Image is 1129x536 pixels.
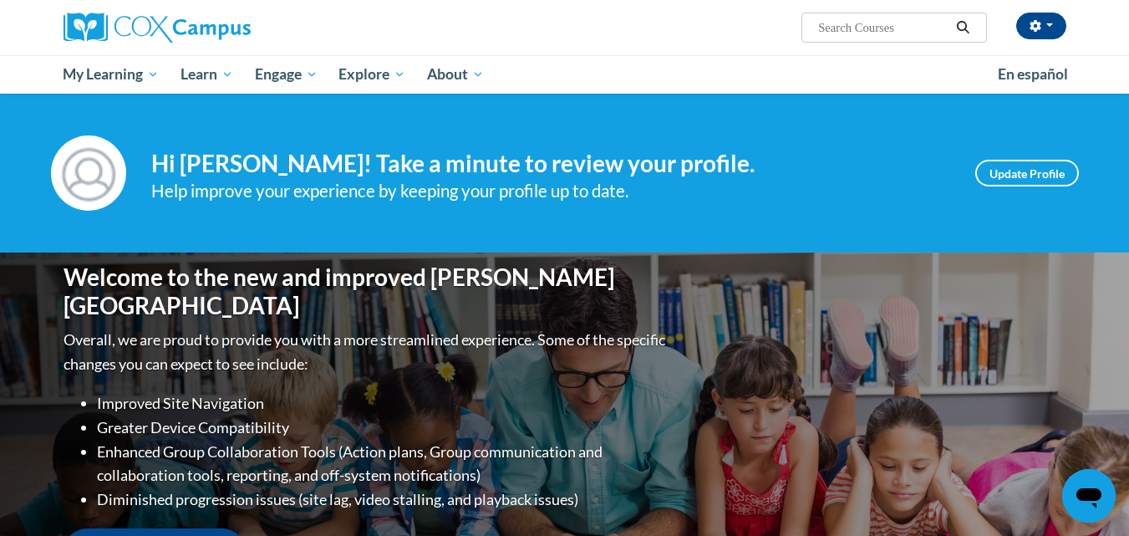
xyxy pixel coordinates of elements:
[151,150,950,178] h4: Hi [PERSON_NAME]! Take a minute to review your profile.
[38,55,1091,94] div: Main menu
[816,18,950,38] input: Search Courses
[416,55,495,94] a: About
[63,64,159,84] span: My Learning
[64,263,669,319] h1: Welcome to the new and improved [PERSON_NAME][GEOGRAPHIC_DATA]
[1016,13,1066,39] button: Account Settings
[255,64,318,84] span: Engage
[64,13,381,43] a: Cox Campus
[151,177,950,205] div: Help improve your experience by keeping your profile up to date.
[97,391,669,416] li: Improved Site Navigation
[338,64,405,84] span: Explore
[51,135,126,211] img: Profile Image
[53,55,170,94] a: My Learning
[97,440,669,488] li: Enhanced Group Collaboration Tools (Action plans, Group communication and collaboration tools, re...
[998,65,1068,83] span: En español
[1062,469,1116,523] iframe: Button to launch messaging window
[64,328,669,376] p: Overall, we are proud to provide you with a more streamlined experience. Some of the specific cha...
[975,160,1079,186] a: Update Profile
[427,64,484,84] span: About
[987,57,1079,92] a: En español
[97,416,669,440] li: Greater Device Compatibility
[64,13,251,43] img: Cox Campus
[181,64,233,84] span: Learn
[328,55,416,94] a: Explore
[244,55,328,94] a: Engage
[950,18,975,38] button: Search
[97,488,669,512] li: Diminished progression issues (site lag, video stalling, and playback issues)
[170,55,244,94] a: Learn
